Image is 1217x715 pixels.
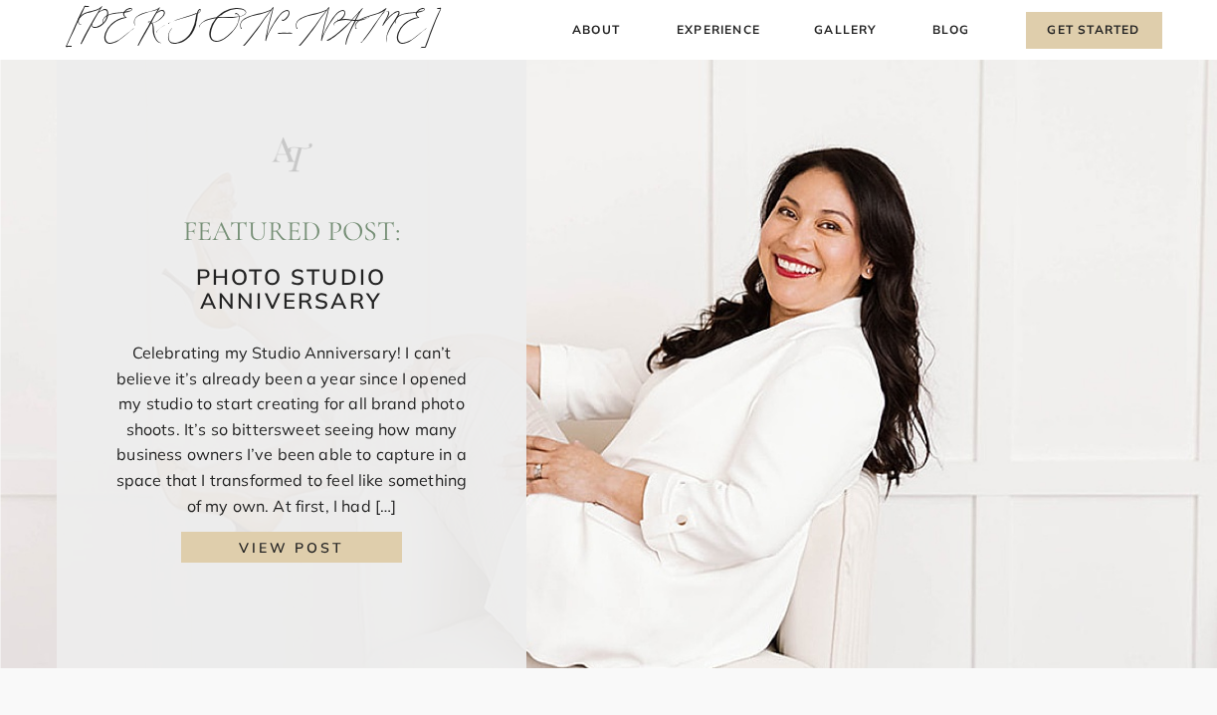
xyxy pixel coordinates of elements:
a: About [567,20,626,41]
a: Gallery [813,20,880,41]
a: Photo Studio Anniversary [196,263,386,315]
p: Celebrating my Studio Anniversary! I can’t believe it’s already been a year since I opened my stu... [114,341,470,519]
a: view post [199,537,385,558]
h2: featured post: [106,215,478,248]
a: Blog [928,20,974,41]
a: Experience [675,20,763,41]
a: Photo Studio Anniversary [181,532,402,563]
a: Get Started [1026,12,1162,49]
